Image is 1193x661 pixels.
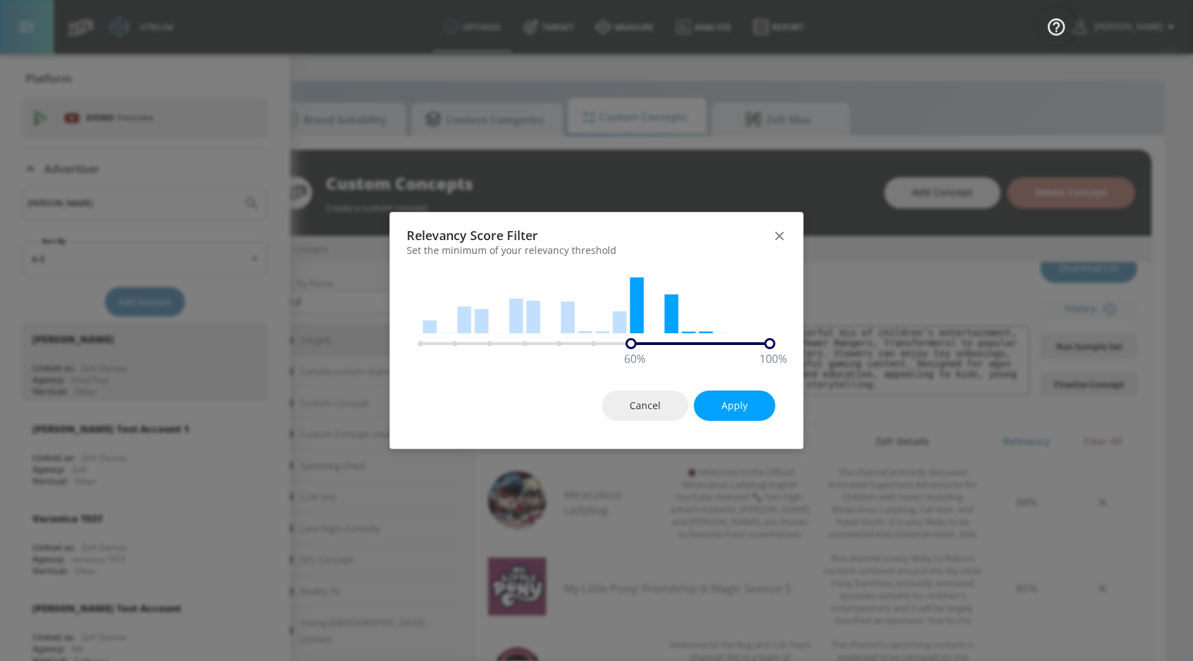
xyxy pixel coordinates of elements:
[630,397,661,415] span: Cancel
[407,224,786,244] div: Relevancy Score Filter
[1037,7,1076,46] button: Open Resource Center
[694,391,775,422] button: Apply
[753,351,787,366] div: 100 %
[721,397,748,415] span: Apply
[602,391,688,422] button: Cancel
[407,244,786,257] div: Set the minimum of your relevancy threshold
[617,351,646,366] div: 60 %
